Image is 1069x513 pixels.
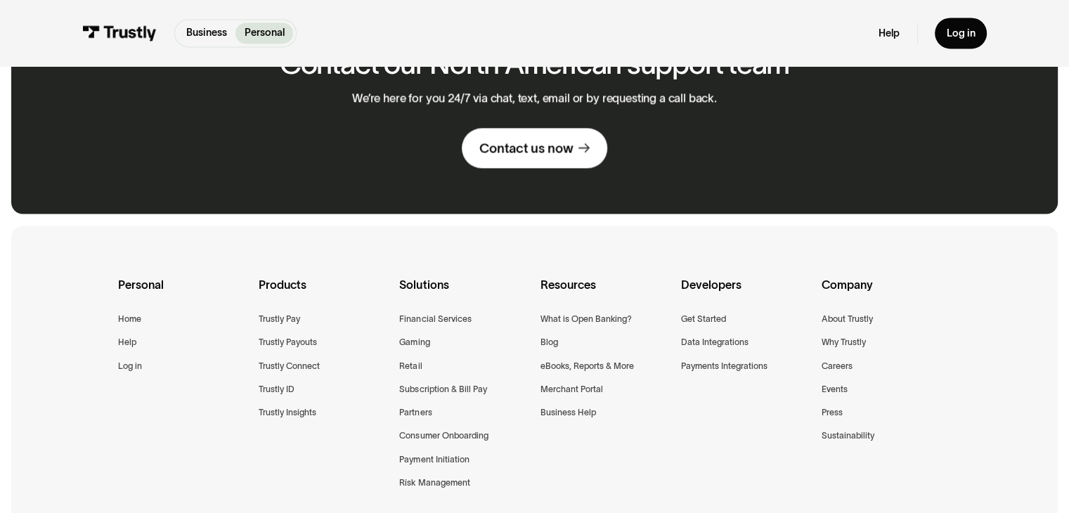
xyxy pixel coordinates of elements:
a: Trustly Payouts [259,335,317,349]
a: Log in [935,18,987,48]
a: eBooks, Reports & More [540,358,634,373]
a: Financial Services [399,311,471,326]
a: Consumer Onboarding [399,428,488,443]
div: Company [822,275,951,311]
div: Contact us now [479,140,573,157]
a: Why Trustly [822,335,866,349]
p: We’re here for you 24/7 via chat, text, email or by requesting a call back. [352,91,717,105]
div: Solutions [399,275,529,311]
p: Business [186,25,227,40]
a: What is Open Banking? [540,311,632,326]
a: Gaming [399,335,429,349]
a: Payment Initiation [399,452,469,467]
p: Personal [245,25,285,40]
img: Trustly Logo [82,25,157,41]
a: Help [879,27,900,40]
div: Developers [681,275,810,311]
div: Products [259,275,388,311]
a: Sustainability [822,428,874,443]
a: Blog [540,335,558,349]
a: Payments Integrations [681,358,767,373]
a: Careers [822,358,853,373]
a: Press [822,405,843,420]
a: Home [118,311,141,326]
a: Trustly Insights [259,405,316,420]
a: Personal [235,22,293,44]
a: Business [178,22,236,44]
a: About Trustly [822,311,873,326]
div: Log in [946,27,975,40]
a: Trustly Pay [259,311,300,326]
a: Business Help [540,405,596,420]
a: Trustly ID [259,382,294,396]
a: Data Integrations [681,335,749,349]
a: Trustly Connect [259,358,320,373]
a: Partners [399,405,432,420]
a: Log in [118,358,142,373]
a: Help [118,335,136,349]
a: Risk Management [399,475,469,490]
a: Merchant Portal [540,382,603,396]
div: Resources [540,275,670,311]
a: Get Started [681,311,726,326]
a: Retail [399,358,422,373]
a: Events [822,382,848,396]
a: Subscription & Bill Pay [399,382,486,396]
a: Contact us now [462,128,607,168]
div: Personal [118,275,247,311]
